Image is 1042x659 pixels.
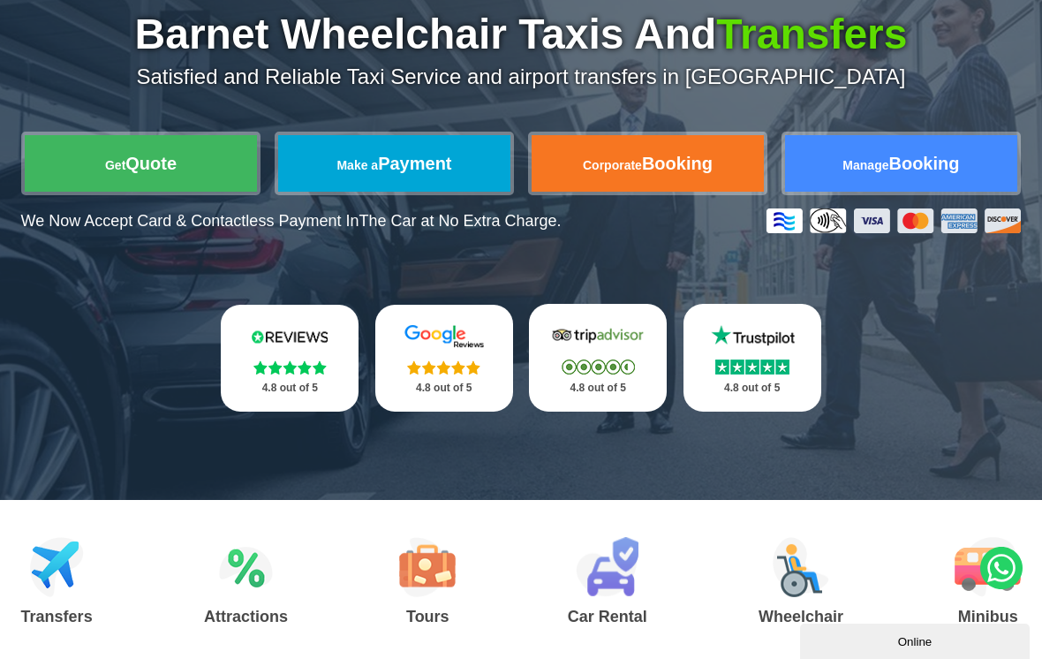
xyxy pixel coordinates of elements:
[548,323,647,348] img: Tripadvisor
[375,305,513,412] a: Google Stars 4.8 out of 5
[583,158,642,172] span: Corporate
[240,324,339,349] img: Reviews.io
[766,208,1021,233] img: Credit And Debit Cards
[703,377,802,399] p: 4.8 out of 5
[278,135,511,192] a: Make aPayment
[703,323,802,348] img: Trustpilot
[532,135,765,192] a: CorporateBooking
[399,537,456,597] img: Tours
[716,11,907,57] span: Transfers
[21,212,562,231] p: We Now Accept Card & Contactless Payment In
[219,537,273,597] img: Attractions
[576,537,638,597] img: Car Rental
[683,304,821,412] a: Trustpilot Stars 4.8 out of 5
[21,609,93,625] h3: Transfers
[399,609,456,625] h3: Tours
[240,377,339,399] p: 4.8 out of 5
[773,537,829,597] img: Wheelchair
[568,609,647,625] h3: Car Rental
[715,360,789,375] img: Stars
[30,537,84,597] img: Airport Transfers
[955,537,1021,597] img: Minibus
[253,360,327,375] img: Stars
[800,620,1033,659] iframe: chat widget
[336,158,378,172] span: Make a
[759,609,843,625] h3: Wheelchair
[842,158,888,172] span: Manage
[204,609,288,625] h3: Attractions
[105,158,125,172] span: Get
[395,377,494,399] p: 4.8 out of 5
[359,212,561,230] span: The Car at No Extra Charge.
[955,609,1021,625] h3: Minibus
[395,324,494,349] img: Google
[407,360,480,375] img: Stars
[21,13,1022,56] h1: Barnet Wheelchair Taxis And
[25,135,258,192] a: GetQuote
[548,377,647,399] p: 4.8 out of 5
[21,64,1022,89] p: Satisfied and Reliable Taxi Service and airport transfers in [GEOGRAPHIC_DATA]
[529,304,667,412] a: Tripadvisor Stars 4.8 out of 5
[562,360,635,375] img: Stars
[221,305,359,412] a: Reviews.io Stars 4.8 out of 5
[785,135,1018,192] a: ManageBooking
